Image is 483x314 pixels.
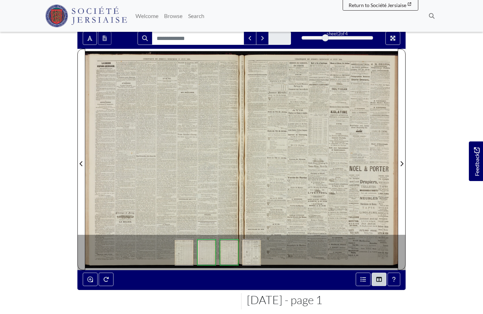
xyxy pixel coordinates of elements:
[77,49,85,270] button: Previous Page
[385,31,400,45] button: Full screen mode
[372,273,386,286] button: Thumbnails
[220,239,239,266] img: 82cd839175d19c9d36d838dfe6c09a8b3a14eb784970b8dcd4cb8dfaa3a2fc15
[152,31,244,45] input: Search for
[472,147,481,176] span: Feedback
[138,31,152,45] button: Search
[99,273,114,286] button: Rotate the book
[398,49,406,270] button: Next Page
[356,273,371,286] button: Open metadata window
[161,9,185,23] a: Browse
[244,31,256,45] button: Previous Match
[338,31,341,36] span: 2
[247,293,406,307] h2: [DATE] - page 1
[98,31,111,45] button: Open transcription window
[349,2,406,8] span: Return to Société Jersiaise
[45,3,127,29] a: Société Jersiaise logo
[83,273,98,286] button: Enable or disable loupe tool (Alt+L)
[175,239,193,266] img: 82cd839175d19c9d36d838dfe6c09a8b3a14eb784970b8dcd4cb8dfaa3a2fc15
[302,30,373,37] div: sheet of 4
[242,239,261,266] img: 82cd839175d19c9d36d838dfe6c09a8b3a14eb784970b8dcd4cb8dfaa3a2fc15
[83,31,97,45] button: Toggle text selection (Alt+T)
[388,273,400,286] button: Help
[133,9,161,23] a: Welcome
[45,5,127,27] img: Société Jersiaise
[197,239,216,266] img: 82cd839175d19c9d36d838dfe6c09a8b3a14eb784970b8dcd4cb8dfaa3a2fc15
[256,31,269,45] button: Next Match
[185,9,207,23] a: Search
[469,141,483,181] a: Would you like to provide feedback?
